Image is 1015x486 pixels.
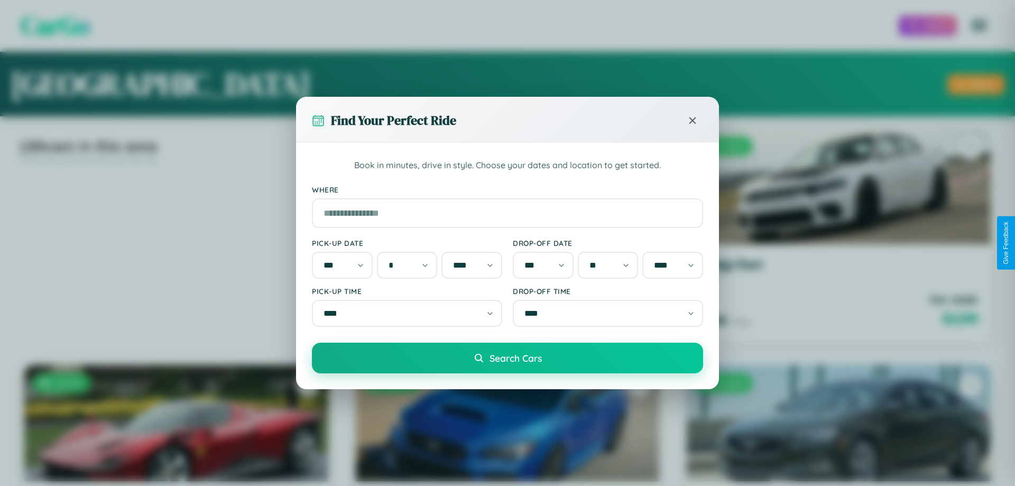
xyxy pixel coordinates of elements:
[312,159,703,172] p: Book in minutes, drive in style. Choose your dates and location to get started.
[513,239,703,247] label: Drop-off Date
[331,112,456,129] h3: Find Your Perfect Ride
[312,343,703,373] button: Search Cars
[312,185,703,194] label: Where
[490,352,542,364] span: Search Cars
[312,287,502,296] label: Pick-up Time
[312,239,502,247] label: Pick-up Date
[513,287,703,296] label: Drop-off Time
